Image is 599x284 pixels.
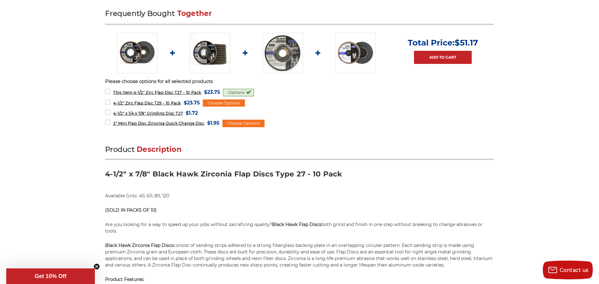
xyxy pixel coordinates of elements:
p: Please choose options for all selected products [105,78,494,85]
span: $1.72 [186,109,198,117]
span: $23.75 [204,88,220,96]
button: Contact us [543,261,593,279]
p: consist of sanding strips adhered to a strong fiberglass backing plate in an overlapping circular... [105,242,494,268]
div: Choose Options [222,120,265,127]
div: Get 10% OffClose teaser [6,268,95,284]
p: Are you looking for a way to speed up your jobs without sacraficing quality? both grind and finis... [105,221,494,234]
img: Black Hawk 4-1/2" x 7/8" Flap Disc Type 27 - 10 Pack [117,33,158,73]
span: 4-1/2" Zirc Flap Disc T27 - 10 Pack [113,90,201,95]
h3: 4-1/2" x 7/8" Black Hawk Zirconia Flap Discs Type 27 - 10 Pack [105,169,494,183]
strong: This Item: [113,90,134,95]
span: 2" Mini Flap Disc Zirconia Quick Change Disc [113,121,204,126]
span: Get 10% Off [35,273,66,279]
span: Together [177,9,212,18]
div: Options [223,89,254,96]
button: Close teaser [94,263,100,270]
strong: (SOLD IN PACKS OF 10) [105,207,157,213]
span: Description [137,145,182,154]
a: Add to Cart [414,51,472,64]
span: Contact us [560,267,589,273]
strong: Product Features: [105,277,144,282]
strong: Black Hawk Flap Discs [272,222,321,227]
span: $23.75 [184,99,200,107]
p: Available Grits: 40, 60, 80, 120 [105,193,494,199]
div: Choose Options [203,99,245,107]
span: 4-1/2" Zirc Flap Disc T29 - 10 Pack [113,101,181,105]
span: $51.17 [455,38,478,48]
span: Frequently Bought [105,9,175,18]
strong: Black Hawk Zirconia Flap Discs [105,243,173,248]
span: 4-1/2" x 1/4 x 7/8" Grinding Disc T27 [113,111,183,116]
p: Total Price: [408,38,478,48]
span: Product [105,145,134,154]
span: $1.95 [207,119,220,127]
